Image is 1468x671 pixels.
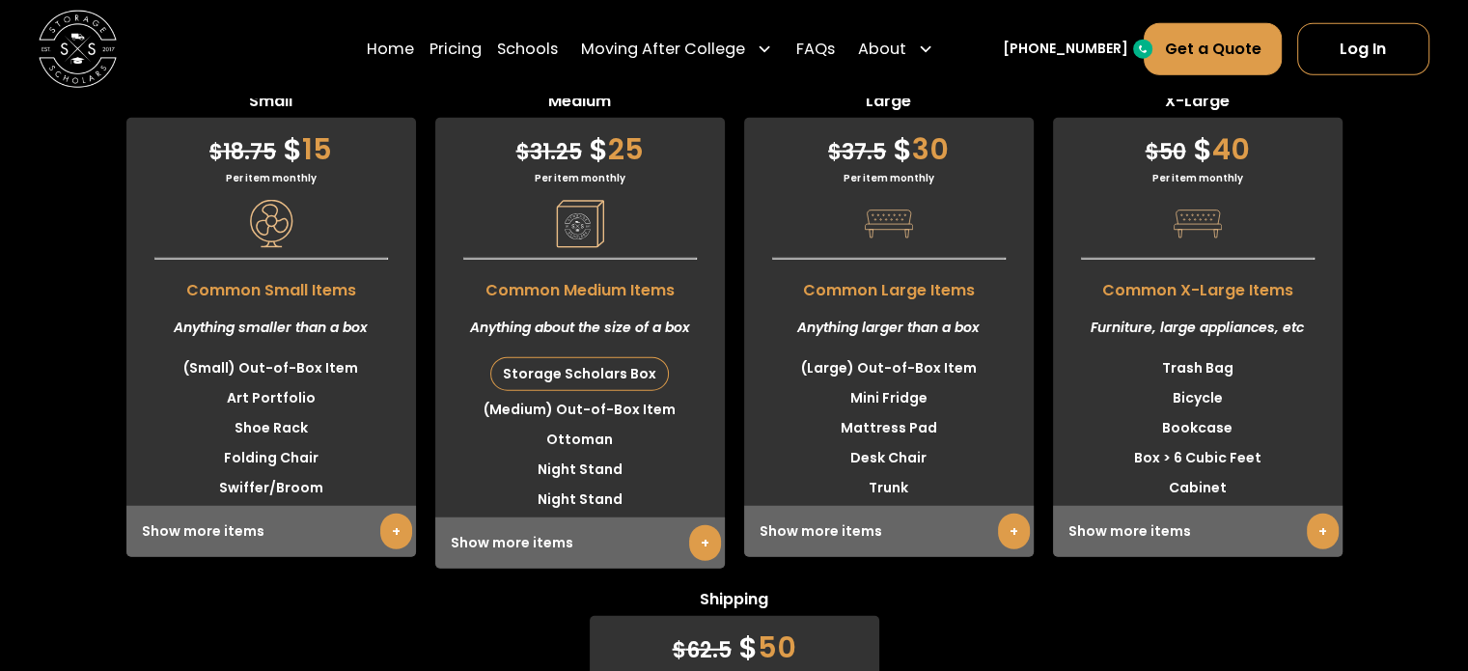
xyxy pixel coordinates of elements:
[744,473,1034,503] li: Trunk
[738,627,758,668] span: $
[126,90,416,118] span: Small
[209,137,276,167] span: 18.75
[589,128,608,170] span: $
[744,171,1034,185] div: Per item monthly
[1053,269,1343,302] span: Common X-Large Items
[126,473,416,503] li: Swiffer/Broom
[435,118,725,171] div: 25
[126,269,416,302] span: Common Small Items
[1146,137,1186,167] span: 50
[1053,473,1343,503] li: Cabinet
[435,455,725,485] li: Night Stand
[435,302,725,353] div: Anything about the size of a box
[491,358,668,390] div: Storage Scholars Box
[1053,302,1343,353] div: Furniture, large appliances, etc
[1307,514,1339,549] a: +
[435,485,725,515] li: Night Stand
[590,616,879,669] div: 50
[828,137,886,167] span: 37.5
[865,200,913,248] img: Pricing Category Icon
[1053,353,1343,383] li: Trash Bag
[1053,506,1343,557] div: Show more items
[556,200,604,248] img: Pricing Category Icon
[126,506,416,557] div: Show more items
[581,37,745,60] div: Moving After College
[744,383,1034,413] li: Mini Fridge
[435,425,725,455] li: Ottoman
[1053,443,1343,473] li: Box > 6 Cubic Feet
[1146,137,1159,167] span: $
[497,21,558,75] a: Schools
[1003,39,1128,59] a: [PHONE_NUMBER]
[126,353,416,383] li: (Small) Out-of-Box Item
[1144,22,1281,74] a: Get a Quote
[744,353,1034,383] li: (Large) Out-of-Box Item
[744,413,1034,443] li: Mattress Pad
[1174,200,1222,248] img: Pricing Category Icon
[795,21,834,75] a: FAQs
[435,269,725,302] span: Common Medium Items
[744,269,1034,302] span: Common Large Items
[126,443,416,473] li: Folding Chair
[435,171,725,185] div: Per item monthly
[673,635,732,665] span: 62.5
[39,10,117,88] img: Storage Scholars main logo
[590,588,879,616] span: Shipping
[744,443,1034,473] li: Desk Chair
[126,171,416,185] div: Per item monthly
[39,10,117,88] a: home
[380,514,412,549] a: +
[1053,171,1343,185] div: Per item monthly
[744,302,1034,353] div: Anything larger than a box
[998,514,1030,549] a: +
[435,90,725,118] span: Medium
[1053,413,1343,443] li: Bookcase
[209,137,223,167] span: $
[367,21,414,75] a: Home
[850,21,941,75] div: About
[247,200,295,248] img: Pricing Category Icon
[673,635,686,665] span: $
[516,137,582,167] span: 31.25
[828,137,842,167] span: $
[1053,90,1343,118] span: X-Large
[744,90,1034,118] span: Large
[435,517,725,569] div: Show more items
[1193,128,1212,170] span: $
[283,128,302,170] span: $
[516,137,530,167] span: $
[573,21,780,75] div: Moving After College
[1297,22,1429,74] a: Log In
[429,21,482,75] a: Pricing
[744,506,1034,557] div: Show more items
[126,302,416,353] div: Anything smaller than a box
[1053,118,1343,171] div: 40
[126,383,416,413] li: Art Portfolio
[126,413,416,443] li: Shoe Rack
[744,118,1034,171] div: 30
[126,118,416,171] div: 15
[435,395,725,425] li: (Medium) Out-of-Box Item
[858,37,906,60] div: About
[1053,383,1343,413] li: Bicycle
[689,525,721,561] a: +
[893,128,912,170] span: $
